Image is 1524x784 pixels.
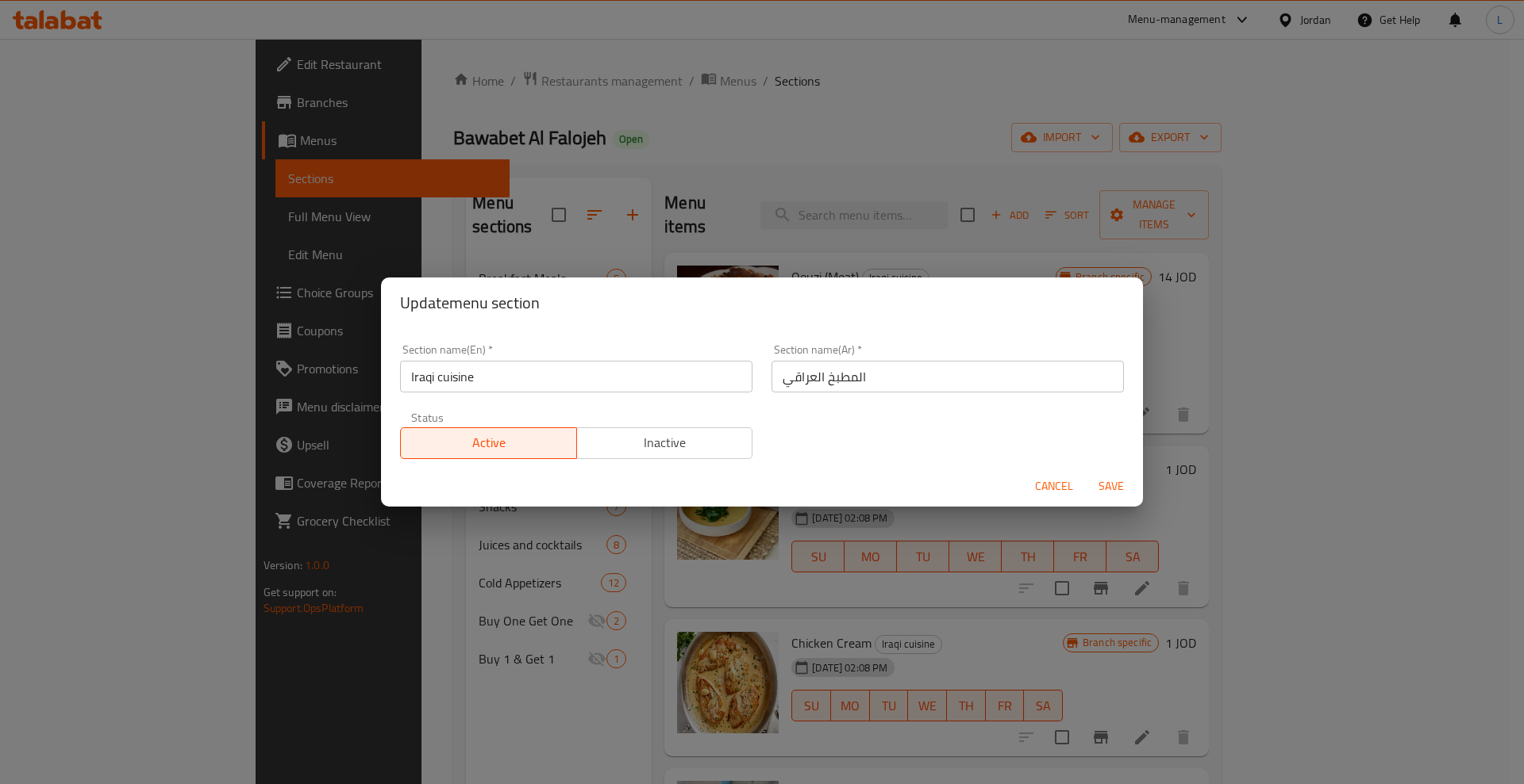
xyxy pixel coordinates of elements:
[400,427,577,459] button: Active
[1086,472,1137,501] button: Save
[583,431,747,454] span: Inactive
[400,290,1124,316] h2: Update menu section
[1092,476,1130,496] span: Save
[1029,472,1079,501] button: Cancel
[407,431,571,454] span: Active
[772,361,1124,392] input: Please enter section name(ar)
[400,361,752,392] input: Please enter section name(en)
[576,427,753,459] button: Inactive
[1035,476,1073,496] span: Cancel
